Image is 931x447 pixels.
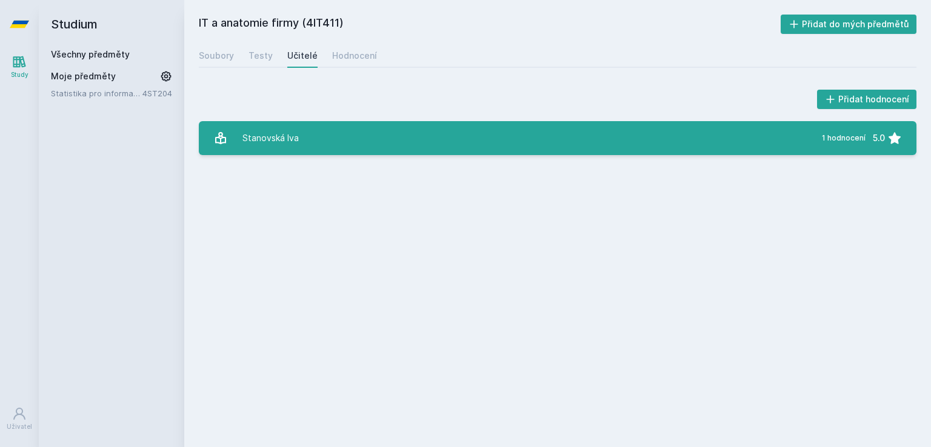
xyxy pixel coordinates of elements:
a: Hodnocení [332,44,377,68]
div: Testy [249,50,273,62]
div: Uživatel [7,422,32,431]
a: 4ST204 [142,88,172,98]
div: Study [11,70,28,79]
button: Přidat do mých předmětů [781,15,917,34]
a: Uživatel [2,400,36,437]
span: Moje předměty [51,70,116,82]
a: Učitelé [287,44,318,68]
a: Statistika pro informatiky [51,87,142,99]
a: Study [2,48,36,85]
div: Učitelé [287,50,318,62]
a: Soubory [199,44,234,68]
div: Hodnocení [332,50,377,62]
div: Stanovská Iva [242,126,299,150]
a: Stanovská Iva 1 hodnocení 5.0 [199,121,916,155]
div: 1 hodnocení [822,133,866,143]
h2: IT a anatomie firmy (4IT411) [199,15,781,34]
a: Všechny předměty [51,49,130,59]
a: Testy [249,44,273,68]
button: Přidat hodnocení [817,90,917,109]
div: 5.0 [873,126,885,150]
div: Soubory [199,50,234,62]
